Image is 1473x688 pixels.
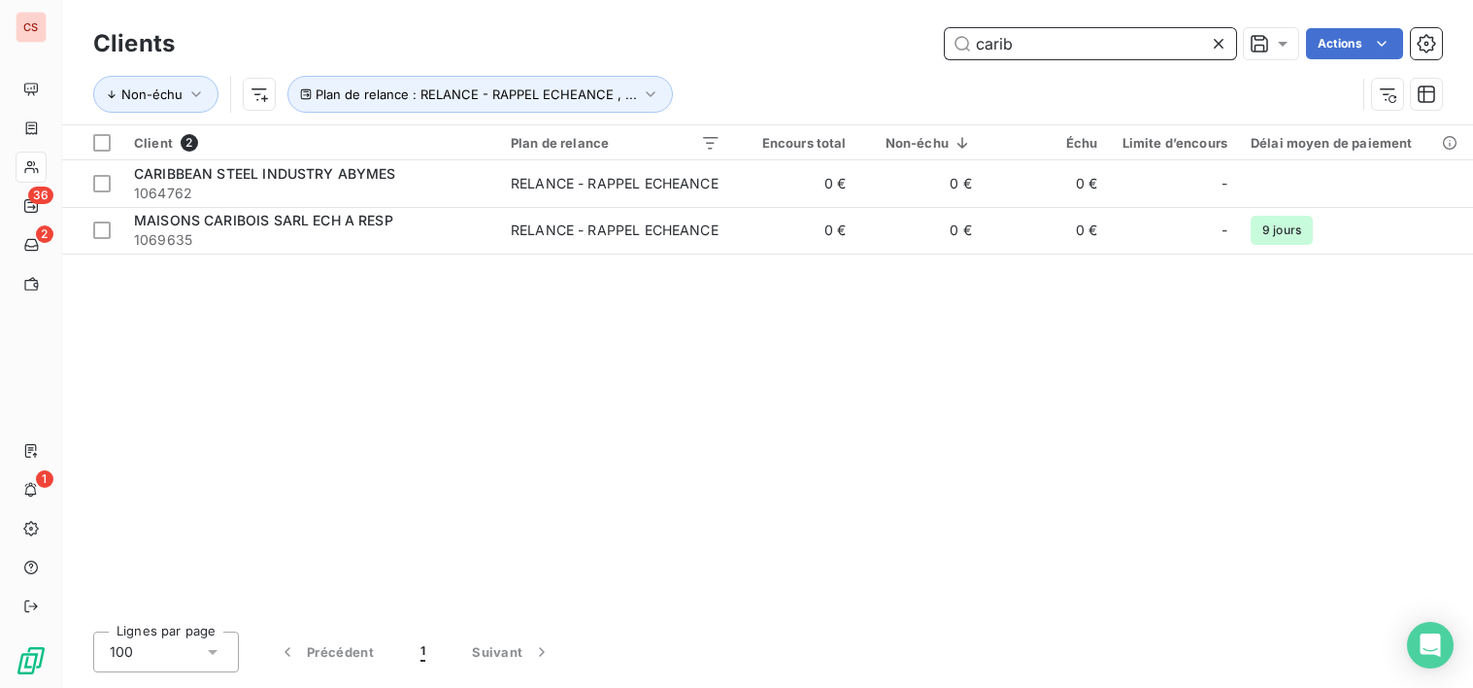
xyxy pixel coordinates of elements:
span: Plan de relance : RELANCE - RAPPEL ECHEANCE , ... [316,86,637,102]
button: Non-échu [93,76,218,113]
h3: Clients [93,26,175,61]
button: 1 [397,632,449,672]
div: Encours total [744,135,846,151]
input: Rechercher [945,28,1236,59]
span: CARIBBEAN STEEL INDUSTRY ABYMES [134,165,396,182]
span: 2 [181,134,198,152]
td: 0 € [858,160,984,207]
img: Logo LeanPay [16,645,47,676]
span: 1069635 [134,230,487,250]
span: - [1222,174,1227,193]
button: Suivant [449,632,575,672]
div: Plan de relance [511,135,720,151]
button: Actions [1306,28,1403,59]
td: 0 € [858,207,984,254]
span: 1 [36,470,53,488]
td: 0 € [984,160,1109,207]
div: Échu [995,135,1097,151]
div: Non-échu [870,135,972,151]
span: Client [134,135,173,151]
span: 100 [110,642,133,662]
div: RELANCE - RAPPEL ECHEANCE [511,221,719,240]
span: 1064762 [134,184,487,203]
span: 9 jours [1251,216,1313,245]
button: Plan de relance : RELANCE - RAPPEL ECHEANCE , ... [287,76,673,113]
td: 0 € [732,160,857,207]
td: 0 € [984,207,1109,254]
span: MAISONS CARIBOIS SARL ECH A RESP [134,212,393,228]
div: RELANCE - RAPPEL ECHEANCE [511,174,719,193]
div: Délai moyen de paiement [1251,135,1461,151]
span: 1 [420,642,425,662]
td: 0 € [732,207,857,254]
div: CS [16,12,47,43]
div: Limite d’encours [1121,135,1227,151]
div: Open Intercom Messenger [1407,622,1454,669]
button: Précédent [254,632,397,672]
span: - [1222,221,1227,240]
span: Non-échu [121,86,183,102]
span: 36 [28,187,53,204]
span: 2 [36,225,53,243]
